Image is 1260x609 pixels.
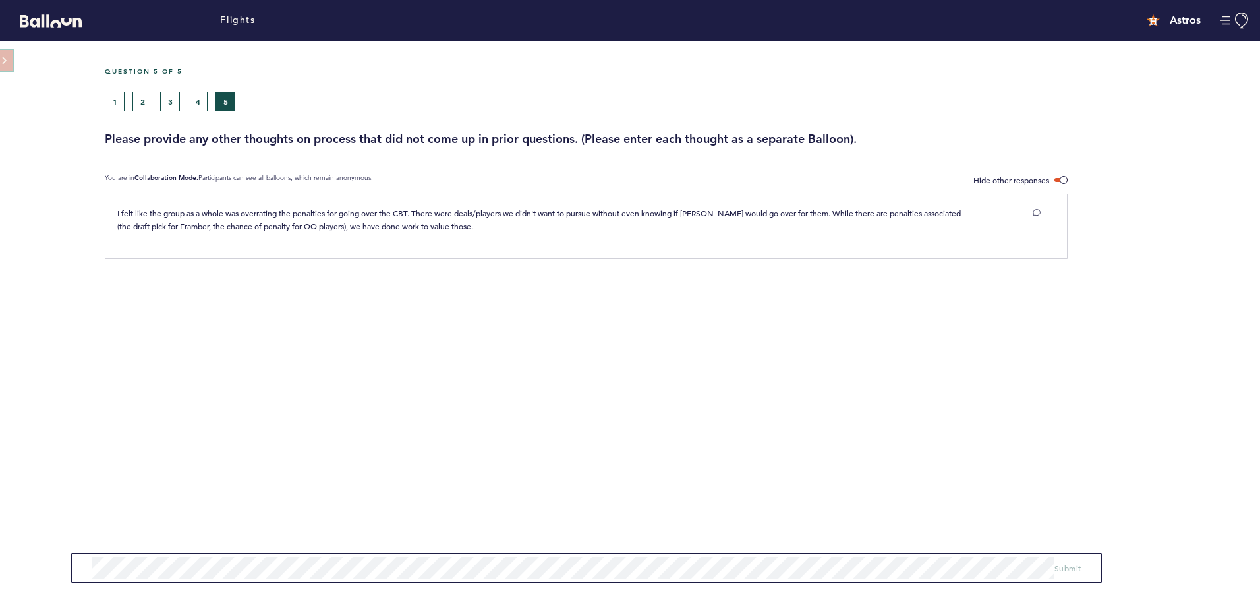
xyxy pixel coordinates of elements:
[105,67,1250,76] h5: Question 5 of 5
[188,92,208,111] button: 4
[973,175,1049,185] span: Hide other responses
[105,92,125,111] button: 1
[1170,13,1201,28] h4: Astros
[105,173,373,187] p: You are in Participants can see all balloons, which remain anonymous.
[105,131,1250,147] h3: Please provide any other thoughts on process that did not come up in prior questions. (Please ent...
[132,92,152,111] button: 2
[220,13,255,28] a: Flights
[160,92,180,111] button: 3
[117,208,963,231] span: I felt like the group as a whole was overrating the penalties for going over the CBT. There were ...
[1054,562,1081,575] button: Submit
[134,173,198,182] b: Collaboration Mode.
[10,13,82,27] a: Balloon
[1220,13,1250,29] button: Manage Account
[215,92,235,111] button: 5
[20,14,82,28] svg: Balloon
[1054,563,1081,573] span: Submit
